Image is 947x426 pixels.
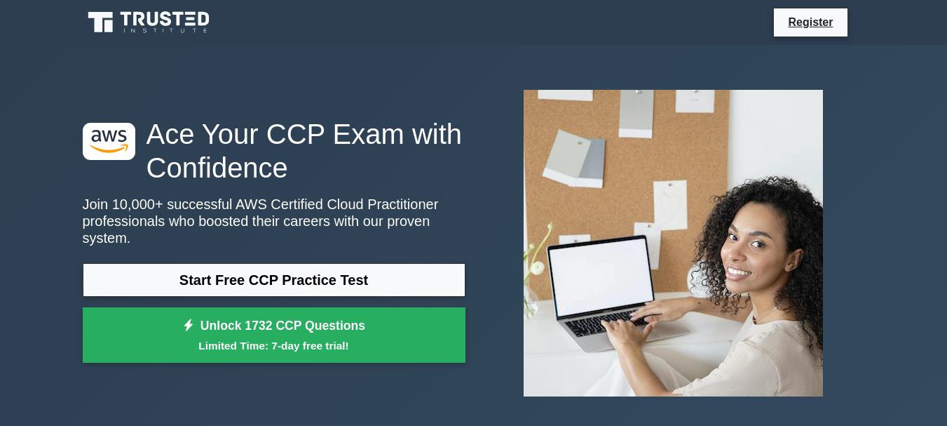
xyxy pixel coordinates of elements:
[83,263,465,297] a: Start Free CCP Practice Test
[83,117,465,185] h1: Ace Your CCP Exam with Confidence
[83,307,465,364] a: Unlock 1732 CCP QuestionsLimited Time: 7-day free trial!
[100,338,448,354] small: Limited Time: 7-day free trial!
[779,13,841,31] a: Register
[83,196,465,246] p: Join 10,000+ successful AWS Certified Cloud Practitioner professionals who boosted their careers ...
